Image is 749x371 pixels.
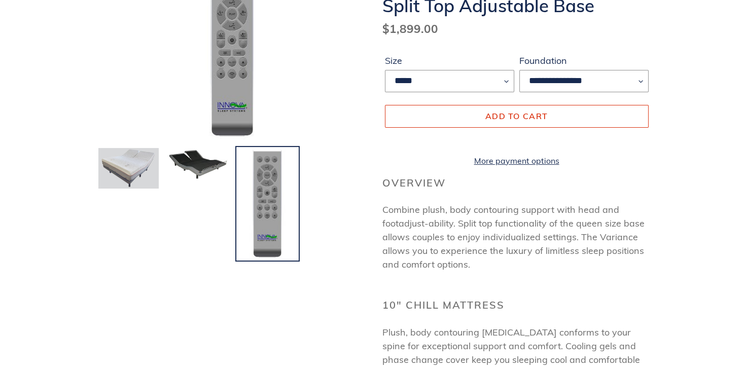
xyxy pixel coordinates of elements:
h2: Overview [382,177,651,189]
a: More payment options [385,155,649,167]
label: Size [385,54,514,67]
span: Add to cart [485,111,548,121]
img: Load image into Gallery viewer, 10&quot; Chill Mattress with Variance Split Top Adjustable Base [248,147,287,261]
span: Plush, body contouring [MEDICAL_DATA] conforms to your spine for exceptional support and comfort.... [382,326,640,365]
img: Load image into Gallery viewer, 10-inch-chill-mattress-with-split-top-variance-adjustable-base [97,147,160,190]
label: Foundation [519,54,649,67]
span: $1,899.00 [382,21,438,36]
h2: 10" Chill Mattress [382,299,651,311]
span: Combine plush, body contouring support with head and foot [382,204,619,229]
p: adjust-ability. Split top functionality of the queen size base allows couples to enjoy individual... [382,203,651,271]
button: Add to cart [385,105,649,127]
img: Load image into Gallery viewer, 10&quot; Chill Mattress with Variance Split Top Adjustable Base [167,147,229,180]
